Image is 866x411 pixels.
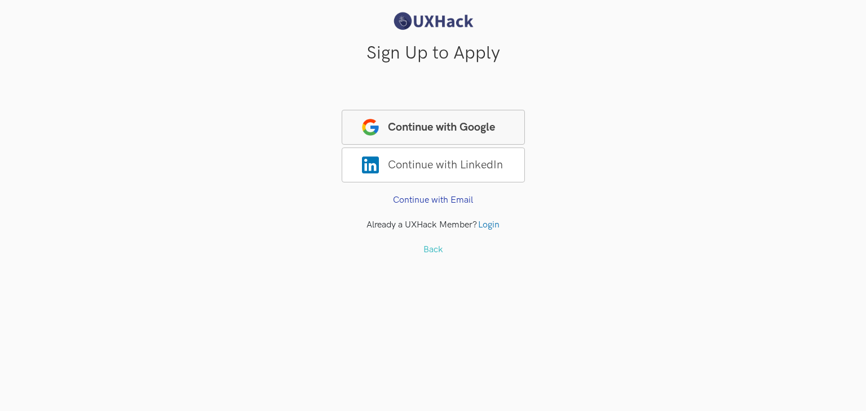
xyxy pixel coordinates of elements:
h3: Sign Up to Apply [8,46,858,61]
img: UXHack logo [391,11,475,31]
img: google-logo.png [362,119,379,136]
span: Already a UXHack Member? [366,220,477,230]
span: Continue with Google [342,110,525,145]
a: Continue with Google [342,128,525,139]
a: Login [478,220,500,230]
a: LinkedInContinue with LinkedIn [342,166,525,176]
img: LinkedIn [362,157,379,173]
a: Continue with Email [393,195,473,205]
span: Continue with LinkedIn [342,148,525,182]
a: Back [423,244,443,255]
